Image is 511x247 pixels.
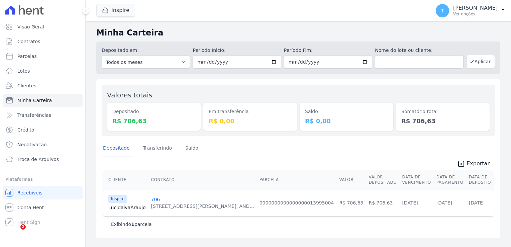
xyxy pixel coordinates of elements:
[151,197,160,202] a: 706
[3,153,83,166] a: Troca de Arquivos
[151,203,254,210] div: [STREET_ADDRESS][PERSON_NAME], AND...
[5,175,80,183] div: Plataformas
[441,8,444,13] span: T
[3,186,83,199] a: Recebíveis
[375,47,463,54] label: Nome do lote ou cliente:
[401,116,484,126] dd: R$ 706,63
[7,224,23,240] iframe: Intercom live chat
[142,140,174,157] a: Transferindo
[96,4,135,17] button: Inspire
[366,170,399,189] th: Valor Depositado
[209,116,292,126] dd: R$ 0,00
[17,112,51,118] span: Transferências
[103,170,148,189] th: Cliente
[17,127,34,133] span: Crédito
[17,204,44,211] span: Conta Hent
[284,47,372,54] label: Período Fim:
[3,20,83,33] a: Visão Geral
[434,170,466,189] th: Data de Pagamento
[366,189,399,216] td: R$ 706,63
[17,141,47,148] span: Negativação
[3,50,83,63] a: Parcelas
[469,200,485,205] a: [DATE]
[336,170,366,189] th: Valor
[467,160,490,168] span: Exportar
[17,156,59,163] span: Troca de Arquivos
[148,170,257,189] th: Contrato
[457,160,465,168] i: unarchive
[102,48,139,53] label: Depositado em:
[3,94,83,107] a: Minha Carteira
[260,200,334,205] a: 0000000000000000013995004
[3,201,83,214] a: Conta Hent
[436,200,452,205] a: [DATE]
[107,91,152,99] label: Valores totais
[108,195,127,203] span: Inspire
[112,108,195,115] dt: Depositado
[257,170,337,189] th: Parcela
[453,11,498,17] p: Ver opções
[209,108,292,115] dt: Em transferência
[466,170,494,189] th: Data de Depósito
[453,5,498,11] p: [PERSON_NAME]
[17,68,30,74] span: Lotes
[111,221,152,228] p: Exibindo parcela
[17,82,36,89] span: Clientes
[3,138,83,151] a: Negativação
[3,123,83,137] a: Crédito
[96,27,500,39] h2: Minha Carteira
[3,108,83,122] a: Transferências
[336,189,366,216] td: R$ 706,63
[102,140,131,157] a: Depositado
[17,23,44,30] span: Visão Geral
[17,53,37,60] span: Parcelas
[3,64,83,78] a: Lotes
[20,224,26,230] span: 2
[112,116,195,126] dd: R$ 706,63
[3,35,83,48] a: Contratos
[430,1,511,20] button: T [PERSON_NAME] Ver opções
[305,108,388,115] dt: Saldo
[108,204,145,211] a: LucidalvaAraujo
[452,160,495,169] a: unarchive Exportar
[193,47,281,54] label: Período Inicío:
[17,189,42,196] span: Recebíveis
[184,140,200,157] a: Saldo
[17,97,52,104] span: Minha Carteira
[305,116,388,126] dd: R$ 0,00
[131,222,134,227] b: 1
[17,38,40,45] span: Contratos
[401,108,484,115] dt: Somatório total
[3,79,83,92] a: Clientes
[402,200,418,205] a: [DATE]
[399,170,433,189] th: Data de Vencimento
[466,55,495,68] button: Aplicar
